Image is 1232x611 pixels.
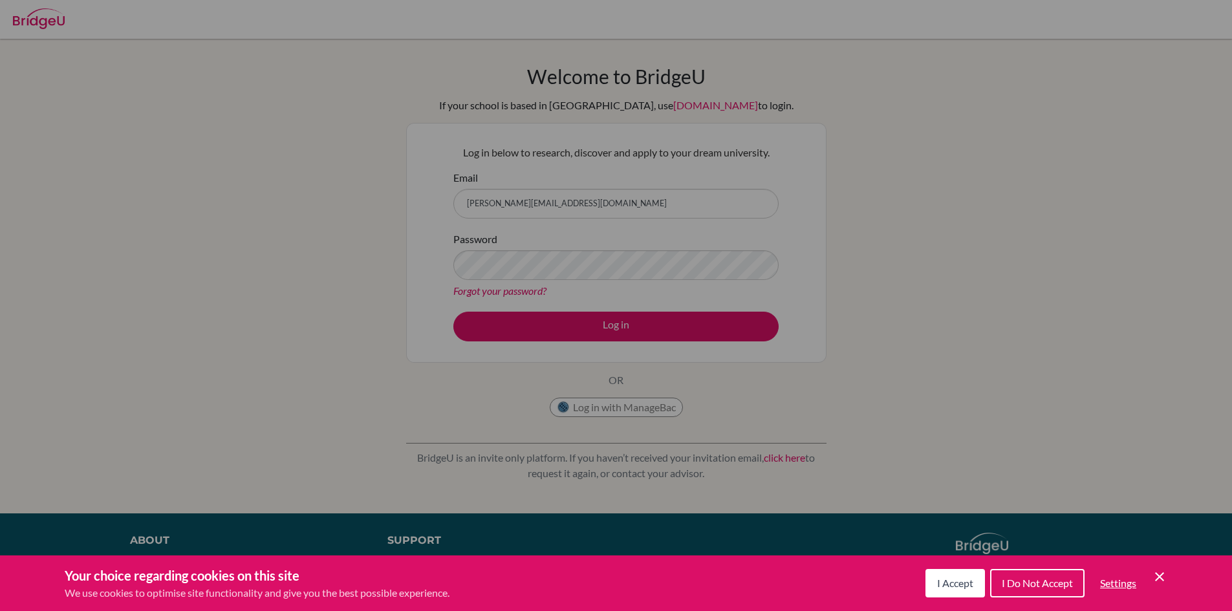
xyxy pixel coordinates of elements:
span: Settings [1100,577,1136,589]
button: I Accept [925,569,985,597]
button: Save and close [1152,569,1167,584]
h3: Your choice regarding cookies on this site [65,566,449,585]
button: Settings [1090,570,1147,596]
span: I Do Not Accept [1002,577,1073,589]
span: I Accept [937,577,973,589]
p: We use cookies to optimise site functionality and give you the best possible experience. [65,585,449,601]
button: I Do Not Accept [990,569,1085,597]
